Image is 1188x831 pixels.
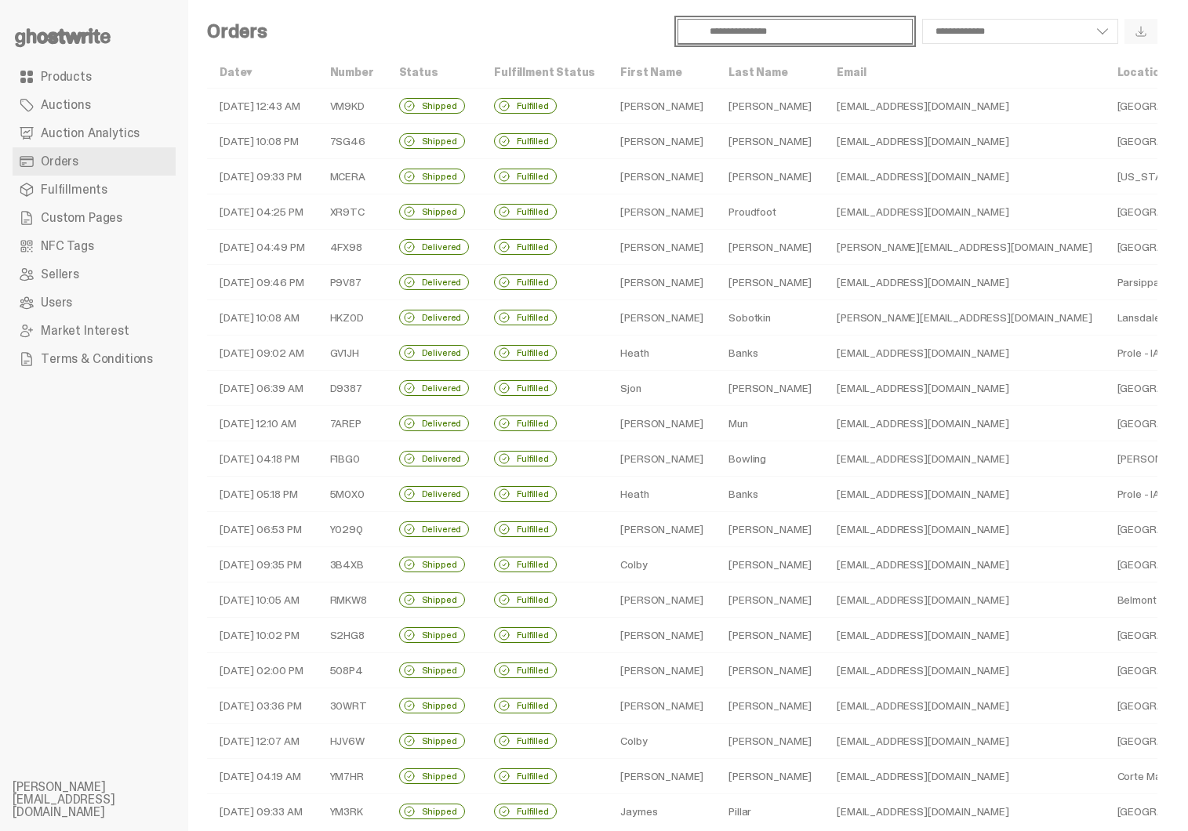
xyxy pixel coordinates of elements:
div: Shipped [399,98,465,114]
td: [PERSON_NAME] [716,371,824,406]
a: Fulfillments [13,176,176,204]
td: [EMAIL_ADDRESS][DOMAIN_NAME] [824,794,1104,829]
td: GV1JH [318,336,387,371]
div: Shipped [399,133,465,149]
td: [PERSON_NAME] [716,159,824,194]
a: Products [13,63,176,91]
div: Fulfilled [494,627,557,643]
span: NFC Tags [41,240,94,252]
span: Products [41,71,92,83]
a: Users [13,288,176,317]
div: Delivered [399,310,470,325]
td: [DATE] 10:02 PM [207,618,318,653]
td: Jaymes [608,794,716,829]
td: MCERA [318,159,387,194]
td: [DATE] 09:35 PM [207,547,318,582]
td: [EMAIL_ADDRESS][DOMAIN_NAME] [824,653,1104,688]
td: [PERSON_NAME] [608,582,716,618]
td: [PERSON_NAME] [608,512,716,547]
td: [DATE] 12:07 AM [207,724,318,759]
a: Market Interest [13,317,176,345]
td: 7SG46 [318,124,387,159]
div: Shipped [399,169,465,184]
td: [EMAIL_ADDRESS][DOMAIN_NAME] [824,582,1104,618]
div: Fulfilled [494,592,557,608]
td: Sjon [608,371,716,406]
div: Delivered [399,415,470,431]
div: Shipped [399,804,465,819]
td: [EMAIL_ADDRESS][DOMAIN_NAME] [824,688,1104,724]
a: Terms & Conditions [13,345,176,373]
td: [EMAIL_ADDRESS][DOMAIN_NAME] [824,724,1104,759]
div: Fulfilled [494,274,557,290]
div: Shipped [399,204,465,220]
td: Sobotkin [716,300,824,336]
td: Proudfoot [716,194,824,230]
td: [DATE] 10:08 PM [207,124,318,159]
td: P9V87 [318,265,387,300]
div: Delivered [399,274,470,290]
div: Fulfilled [494,451,557,466]
td: HJV6W [318,724,387,759]
td: 30WRT [318,688,387,724]
div: Shipped [399,698,465,713]
span: Terms & Conditions [41,353,153,365]
td: YM7HR [318,759,387,794]
div: Fulfilled [494,310,557,325]
div: Delivered [399,451,470,466]
td: 5M0X0 [318,477,387,512]
td: 4FX98 [318,230,387,265]
span: ▾ [246,65,252,79]
td: [PERSON_NAME] [608,406,716,441]
td: [DATE] 04:49 PM [207,230,318,265]
td: [EMAIL_ADDRESS][DOMAIN_NAME] [824,618,1104,653]
th: First Name [608,56,716,89]
td: [PERSON_NAME] [608,194,716,230]
th: Fulfillment Status [481,56,608,89]
td: [DATE] 12:43 AM [207,89,318,124]
td: [DATE] 04:19 AM [207,759,318,794]
div: Fulfilled [494,733,557,749]
div: Fulfilled [494,486,557,502]
div: Fulfilled [494,804,557,819]
a: Auctions [13,91,176,119]
td: [PERSON_NAME] [716,653,824,688]
td: [EMAIL_ADDRESS][DOMAIN_NAME] [824,759,1104,794]
td: D9387 [318,371,387,406]
span: Orders [41,155,78,168]
td: [PERSON_NAME] [608,230,716,265]
div: Delivered [399,380,470,396]
td: [EMAIL_ADDRESS][DOMAIN_NAME] [824,124,1104,159]
span: Fulfillments [41,183,107,196]
td: [DATE] 06:53 PM [207,512,318,547]
a: Date▾ [220,65,252,79]
td: [PERSON_NAME] [716,547,824,582]
div: Shipped [399,768,465,784]
span: Users [41,296,72,309]
td: [DATE] 09:33 PM [207,159,318,194]
td: 7AREP [318,406,387,441]
div: Shipped [399,662,465,678]
a: Sellers [13,260,176,288]
a: NFC Tags [13,232,176,260]
div: Fulfilled [494,557,557,572]
td: [DATE] 04:25 PM [207,194,318,230]
div: Fulfilled [494,133,557,149]
span: Custom Pages [41,212,122,224]
td: Colby [608,547,716,582]
span: Auction Analytics [41,127,140,140]
span: Sellers [41,268,79,281]
h4: Orders [207,22,267,41]
div: Fulfilled [494,380,557,396]
td: [PERSON_NAME] [716,724,824,759]
div: Fulfilled [494,239,557,255]
td: [DATE] 09:46 PM [207,265,318,300]
div: Fulfilled [494,662,557,678]
td: [PERSON_NAME] [716,230,824,265]
td: [EMAIL_ADDRESS][DOMAIN_NAME] [824,512,1104,547]
td: [EMAIL_ADDRESS][DOMAIN_NAME] [824,336,1104,371]
li: [PERSON_NAME][EMAIL_ADDRESS][DOMAIN_NAME] [13,781,201,818]
div: Delivered [399,239,470,255]
a: Custom Pages [13,204,176,232]
td: 3B4XB [318,547,387,582]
